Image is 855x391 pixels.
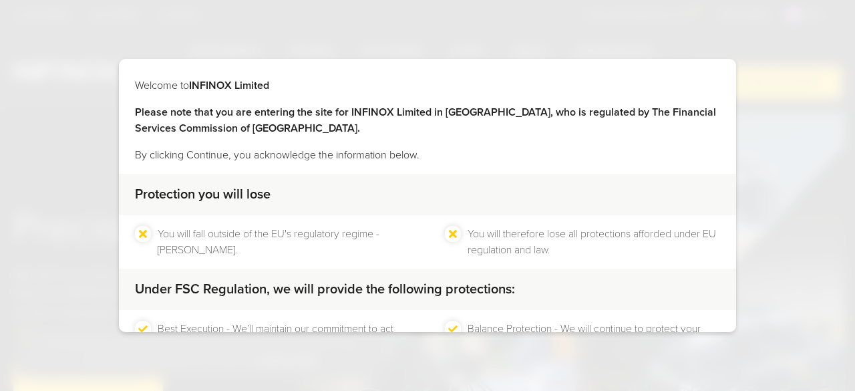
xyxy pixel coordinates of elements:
strong: INFINOX Limited [189,79,269,92]
strong: Protection you will lose [135,186,271,203]
li: Best Execution - We’ll maintain our commitment to act honestly, fairly and in the best interests ... [158,321,410,369]
strong: Under FSC Regulation, we will provide the following protections: [135,281,515,297]
li: Balance Protection - We will continue to protect your account from a negative account balance. [468,321,720,369]
li: You will fall outside of the EU's regulatory regime - [PERSON_NAME]. [158,226,410,258]
p: By clicking Continue, you acknowledge the information below. [135,147,720,163]
li: You will therefore lose all protections afforded under EU regulation and law. [468,226,720,258]
p: Welcome to [135,78,720,94]
strong: Please note that you are entering the site for INFINOX Limited in [GEOGRAPHIC_DATA], who is regul... [135,106,716,135]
